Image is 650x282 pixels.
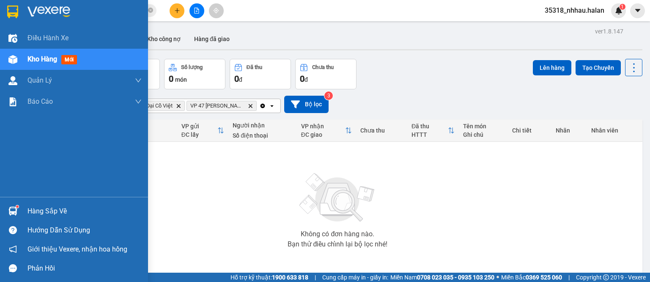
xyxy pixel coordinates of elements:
img: warehouse-icon [8,55,17,64]
span: question-circle [9,226,17,234]
button: Số lượng0món [164,59,225,89]
span: đ [304,76,308,83]
strong: 1900 633 818 [272,274,308,281]
span: 35318_nhhau.halan [538,5,611,16]
span: Cung cấp máy in - giấy in: [322,273,388,282]
span: VP 47 Trần Khát Chân [190,102,244,109]
div: Hướng dẫn sử dụng [27,224,142,237]
img: warehouse-icon [8,207,17,216]
span: | [315,273,316,282]
div: Người nhận [233,122,293,129]
sup: 3 [324,91,333,100]
span: 0 [234,74,239,84]
span: file-add [194,8,200,14]
span: Miền Nam [390,273,494,282]
div: Nhãn [556,127,583,134]
span: 0 [169,74,173,84]
div: Số điện thoại [233,132,293,139]
span: message [9,264,17,272]
span: Hỗ trợ kỹ thuật: [230,273,308,282]
sup: 1 [620,4,625,10]
button: Bộ lọc [284,96,329,113]
div: Phản hồi [27,262,142,275]
div: Đã thu [411,123,448,130]
strong: 0369 525 060 [526,274,562,281]
strong: 0708 023 035 - 0935 103 250 [417,274,494,281]
img: warehouse-icon [8,34,17,43]
button: Hàng đã giao [187,29,236,49]
span: VP Đại Cồ Việt [138,102,173,109]
span: Quản Lý [27,75,52,86]
img: logo-vxr [7,6,18,18]
svg: Clear all [259,102,266,109]
button: file-add [189,3,204,18]
span: | [568,273,570,282]
button: Chưa thu0đ [295,59,357,89]
th: Toggle SortBy [177,119,228,142]
th: Toggle SortBy [297,119,356,142]
span: VP Đại Cồ Việt, close by backspace [134,101,185,111]
span: aim [213,8,219,14]
div: Chi tiết [512,127,547,134]
span: ⚪️ [496,276,499,279]
span: món [175,76,187,83]
span: down [135,77,142,84]
div: ver 1.8.147 [595,27,623,36]
div: Hàng sắp về [27,205,142,218]
span: 0 [300,74,304,84]
span: Miền Bắc [501,273,562,282]
button: Đã thu0đ [230,59,291,89]
span: Điều hành xe [27,33,69,43]
div: Nhân viên [591,127,638,134]
span: copyright [603,274,609,280]
div: Chưa thu [312,64,334,70]
div: Ghi chú [463,131,504,138]
span: Giới thiệu Vexere, nhận hoa hồng [27,244,127,254]
svg: Delete [248,103,253,108]
span: down [135,98,142,105]
div: HTTT [411,131,448,138]
sup: 1 [16,205,19,208]
th: Toggle SortBy [407,119,459,142]
span: close-circle [148,7,153,15]
span: mới [61,55,77,64]
span: notification [9,245,17,253]
button: caret-down [630,3,645,18]
div: Đã thu [247,64,262,70]
span: close-circle [148,8,153,13]
div: VP gửi [181,123,217,130]
div: ĐC lấy [181,131,217,138]
img: icon-new-feature [615,7,623,14]
button: Lên hàng [533,60,571,75]
button: aim [209,3,224,18]
div: Bạn thử điều chỉnh lại bộ lọc nhé! [288,241,387,248]
svg: Delete [176,103,181,108]
div: Không có đơn hàng nào. [301,231,374,238]
span: Báo cáo [27,96,53,107]
span: Kho hàng [27,55,57,63]
span: VP 47 Trần Khát Chân, close by backspace [186,101,257,111]
img: solution-icon [8,97,17,106]
span: caret-down [634,7,642,14]
div: ĐC giao [301,131,345,138]
span: đ [239,76,242,83]
div: VP nhận [301,123,345,130]
div: Số lượng [181,64,203,70]
img: warehouse-icon [8,76,17,85]
div: Chưa thu [360,127,403,134]
button: Kho công nợ [140,29,187,49]
img: svg+xml;base64,PHN2ZyBjbGFzcz0ibGlzdC1wbHVnX19zdmciIHhtbG5zPSJodHRwOi8vd3d3LnczLm9yZy8yMDAwL3N2Zy... [295,168,380,227]
button: Tạo Chuyến [576,60,621,75]
svg: open [269,102,275,109]
span: 1 [621,4,624,10]
button: plus [170,3,184,18]
span: plus [174,8,180,14]
div: Tên món [463,123,504,130]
